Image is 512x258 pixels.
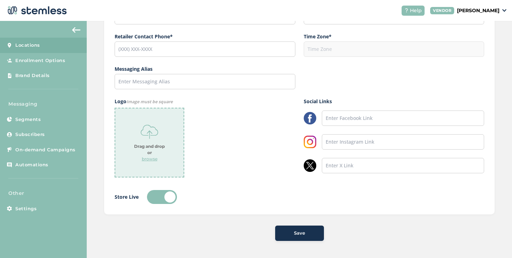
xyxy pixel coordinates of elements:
input: Enter Messaging Alias [115,74,295,89]
span: Locations [15,42,40,49]
strong: Drag and drop or [134,143,165,156]
iframe: Chat Widget [477,225,512,258]
input: Enter Instagram Link [322,134,484,150]
input: Enter X Link [322,158,484,173]
img: icon-upload-85c7ce17.svg [141,123,158,141]
span: Automations [15,161,48,168]
span: Brand Details [15,72,50,79]
img: LzgAAAAASUVORK5CYII= [304,112,316,124]
span: Enrollment Options [15,57,65,64]
span: Settings [15,205,37,212]
span: Help [410,7,422,14]
img: 8YMpSc0wJVRgAAAABJRU5ErkJggg== [304,136,316,148]
img: logo-dark-0685b13c.svg [6,3,67,17]
span: On-demand Campaigns [15,146,76,153]
span: Save [294,230,305,237]
input: (XXX) XXX-XXXX [115,41,295,57]
img: twitter-a65522e4.webp [304,159,316,172]
label: Social Links [304,98,484,105]
span: Image must be square [126,99,173,105]
button: Save [275,226,324,241]
span: Subscribers [15,131,45,138]
img: icon_down-arrow-small-66adaf34.svg [502,9,506,12]
span: Segments [15,116,41,123]
p: [PERSON_NAME] [457,7,499,14]
label: Time Zone [304,33,484,40]
div: VENDOR [430,7,454,14]
img: icon-arrow-back-accent-c549486e.svg [72,27,80,33]
img: icon-help-white-03924b79.svg [404,8,409,13]
label: Logo [115,98,295,105]
label: Store Live [115,193,139,200]
label: Retailer Contact Phone* [115,33,295,40]
p: browse [142,156,157,162]
input: Enter Facebook Link [322,111,484,126]
label: Messaging Alias [115,65,295,73]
